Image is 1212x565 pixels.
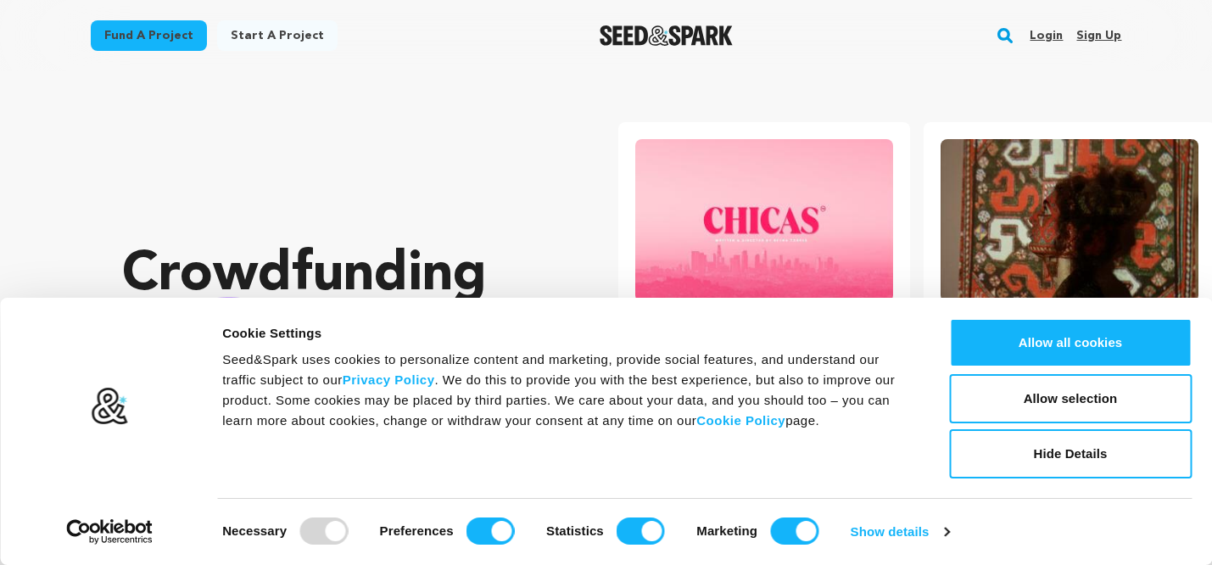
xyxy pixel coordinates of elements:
a: Start a project [217,20,338,51]
button: Allow selection [949,374,1192,423]
a: Seed&Spark Homepage [600,25,733,46]
a: Usercentrics Cookiebot - opens in a new window [36,519,184,545]
img: The Dragon Under Our Feet image [941,139,1198,302]
a: Privacy Policy [343,372,435,387]
a: Login [1030,22,1063,49]
a: Cookie Policy [696,413,785,428]
a: Sign up [1076,22,1121,49]
strong: Preferences [380,523,454,538]
button: Allow all cookies [949,318,1192,367]
img: logo [91,387,129,426]
strong: Necessary [222,523,287,538]
img: CHICAS Pilot image [635,139,893,302]
button: Hide Details [949,429,1192,478]
div: Seed&Spark uses cookies to personalize content and marketing, provide social features, and unders... [222,350,911,431]
a: Show details [851,519,949,545]
p: Crowdfunding that . [122,242,550,445]
img: Seed&Spark Logo Dark Mode [600,25,733,46]
strong: Statistics [546,523,604,538]
a: Fund a project [91,20,207,51]
strong: Marketing [696,523,757,538]
div: Cookie Settings [222,323,911,344]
